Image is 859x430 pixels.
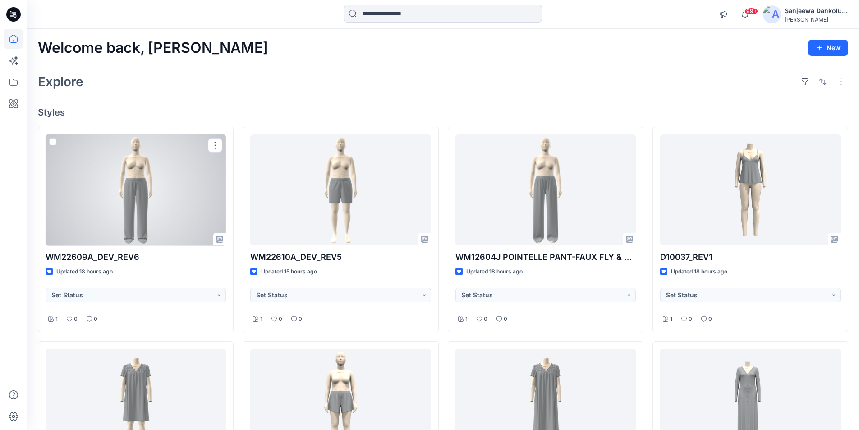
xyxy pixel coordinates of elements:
p: WM22610A_DEV_REV5 [250,251,431,264]
p: 0 [94,314,97,324]
span: 99+ [744,8,758,15]
p: 0 [299,314,302,324]
a: WM12604J POINTELLE PANT-FAUX FLY & BUTTONS + PICOT_REV2 [455,134,636,246]
a: WM22610A_DEV_REV5 [250,134,431,246]
h2: Welcome back, [PERSON_NAME] [38,40,268,56]
p: 1 [465,314,468,324]
p: Updated 18 hours ago [671,267,727,277]
button: New [808,40,848,56]
p: 0 [484,314,487,324]
p: WM22609A_DEV_REV6 [46,251,226,264]
p: 0 [279,314,282,324]
h4: Styles [38,107,848,118]
p: Updated 15 hours ago [261,267,317,277]
img: avatar [763,5,781,23]
h2: Explore [38,74,83,89]
div: Sanjeewa Dankoluwage [785,5,848,16]
p: WM12604J POINTELLE PANT-FAUX FLY & BUTTONS + PICOT_REV2 [455,251,636,264]
div: [PERSON_NAME] [785,16,848,23]
a: WM22609A_DEV_REV6 [46,134,226,246]
a: D10037_REV1 [660,134,841,246]
p: 1 [670,314,672,324]
p: D10037_REV1 [660,251,841,264]
p: 0 [708,314,712,324]
p: Updated 18 hours ago [466,267,523,277]
p: 1 [55,314,58,324]
p: 1 [260,314,262,324]
p: 0 [74,314,78,324]
p: 0 [504,314,507,324]
p: 0 [689,314,692,324]
p: Updated 18 hours ago [56,267,113,277]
